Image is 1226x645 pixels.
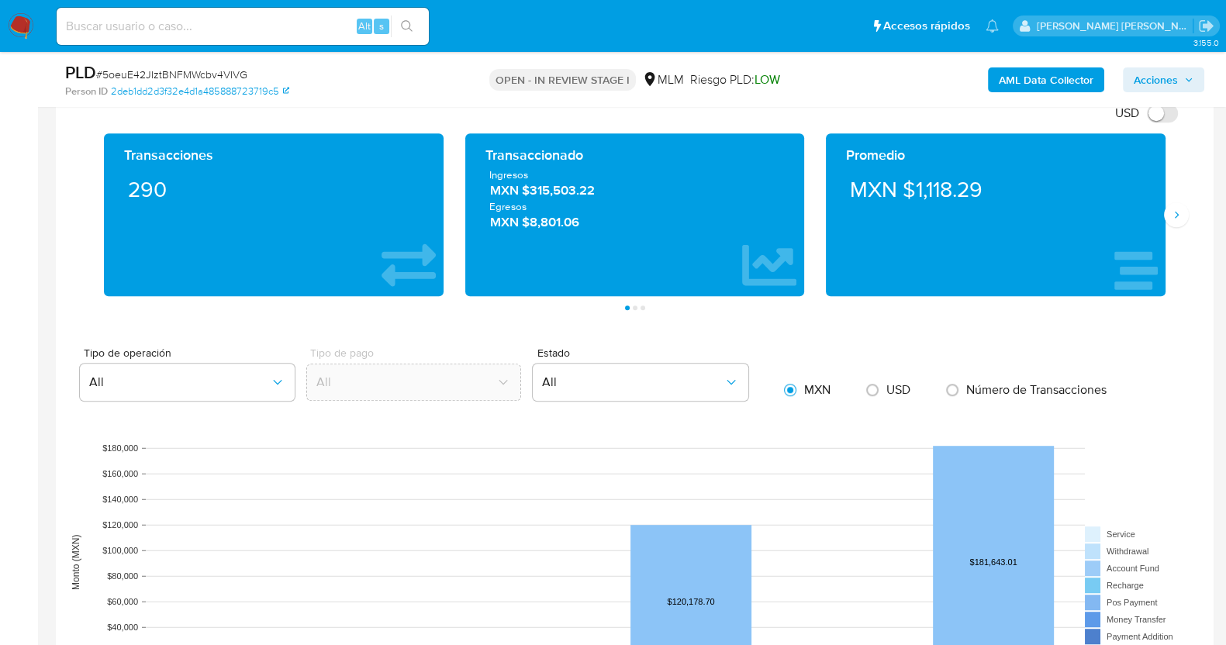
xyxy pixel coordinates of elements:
[379,19,384,33] span: s
[358,19,371,33] span: Alt
[883,18,970,34] span: Accesos rápidos
[57,16,429,36] input: Buscar usuario o caso...
[1193,36,1218,49] span: 3.155.0
[986,19,999,33] a: Notificaciones
[999,67,1093,92] b: AML Data Collector
[96,67,247,82] span: # 5oeuE42JIztBNFMWcbv4VIVG
[65,85,108,98] b: Person ID
[1037,19,1193,33] p: baltazar.cabreradupeyron@mercadolibre.com.mx
[1123,67,1204,92] button: Acciones
[642,71,684,88] div: MLM
[988,67,1104,92] button: AML Data Collector
[755,71,780,88] span: LOW
[1134,67,1178,92] span: Acciones
[111,85,289,98] a: 2deb1dd2d3f32e4d1a485888723719c5
[391,16,423,37] button: search-icon
[489,69,636,91] p: OPEN - IN REVIEW STAGE I
[65,60,96,85] b: PLD
[1198,18,1214,34] a: Salir
[690,71,780,88] span: Riesgo PLD:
